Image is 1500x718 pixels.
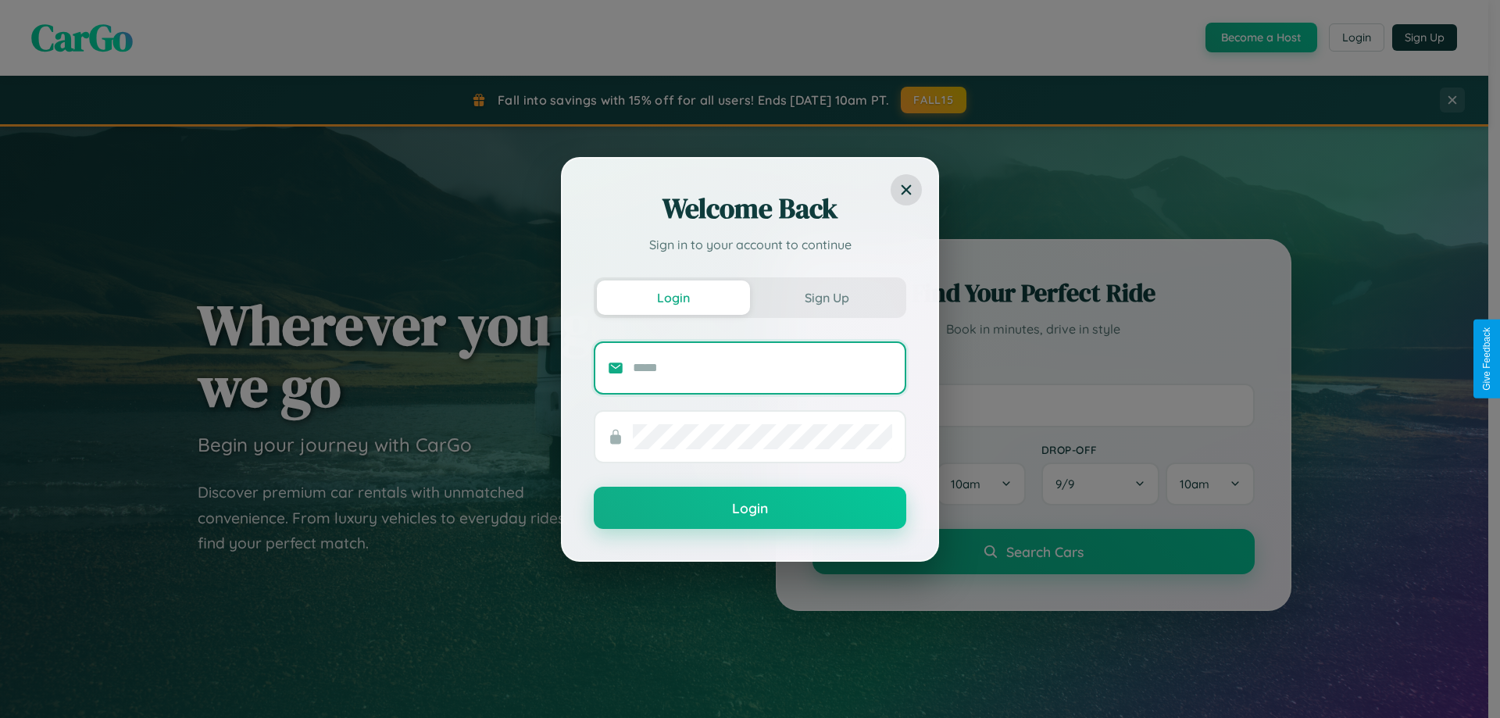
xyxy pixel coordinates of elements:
[594,235,906,254] p: Sign in to your account to continue
[1481,327,1492,391] div: Give Feedback
[750,280,903,315] button: Sign Up
[594,487,906,529] button: Login
[597,280,750,315] button: Login
[594,190,906,227] h2: Welcome Back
